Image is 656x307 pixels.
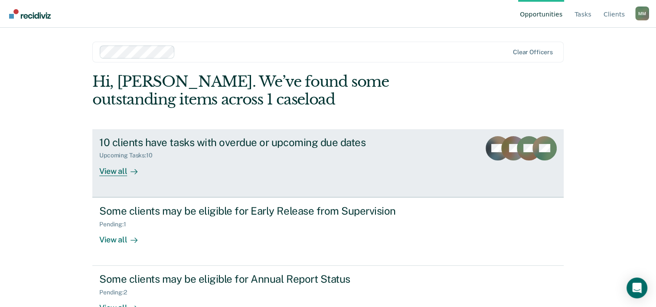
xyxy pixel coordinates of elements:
div: M M [635,7,649,20]
div: Hi, [PERSON_NAME]. We’ve found some outstanding items across 1 caseload [92,73,469,108]
div: Some clients may be eligible for Early Release from Supervision [99,205,404,217]
div: View all [99,228,148,245]
div: 10 clients have tasks with overdue or upcoming due dates [99,136,404,149]
div: Upcoming Tasks : 10 [99,152,160,159]
div: Open Intercom Messenger [627,278,647,298]
div: Pending : 1 [99,221,133,228]
div: View all [99,159,148,176]
div: Some clients may be eligible for Annual Report Status [99,273,404,285]
a: 10 clients have tasks with overdue or upcoming due datesUpcoming Tasks:10View all [92,129,564,197]
img: Recidiviz [9,9,51,19]
div: Clear officers [513,49,553,56]
button: Profile dropdown button [635,7,649,20]
div: Pending : 2 [99,289,134,296]
a: Some clients may be eligible for Early Release from SupervisionPending:1View all [92,197,564,266]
